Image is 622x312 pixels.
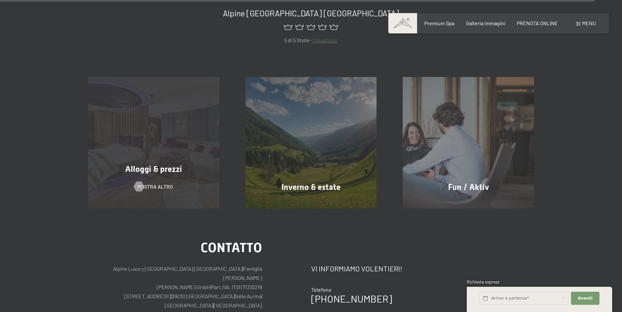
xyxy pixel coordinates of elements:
[466,20,505,26] a: Galleria immagini
[75,77,232,209] a: Hotel Benessere SCHWARZENSTEIN – Trentino Alto Adige Dolomiti Alloggi & prezzi mostra altro
[201,240,262,255] span: Contatto
[467,279,499,284] span: Richiesta express
[137,183,173,190] span: mostra altro
[517,20,558,26] a: PRENOTA ONLINE
[171,293,172,299] span: |
[88,264,262,310] p: Alpine Luxury [GEOGRAPHIC_DATA] [GEOGRAPHIC_DATA] Famiglia [PERSON_NAME] [PERSON_NAME] GmbH Part....
[125,164,182,174] span: Alloggi & prezzi
[311,293,392,304] a: [PHONE_NUMBER]
[448,182,489,192] span: Fun / Aktiv
[390,77,547,209] a: Hotel Benessere SCHWARZENSTEIN – Trentino Alto Adige Dolomiti Fun / Aktiv
[312,37,338,43] a: Tripadivsor
[213,302,214,308] span: |
[578,295,593,301] span: Avanti
[281,182,341,192] span: Inverno & estate
[582,20,596,26] span: Menu
[232,77,390,209] a: Hotel Benessere SCHWARZENSTEIN – Trentino Alto Adige Dolomiti Inverno & estate
[223,8,399,18] span: Alpine [GEOGRAPHIC_DATA] [GEOGRAPHIC_DATA]
[571,292,599,305] button: Avanti
[424,20,454,26] a: Premium Spa
[311,264,402,273] span: Vi informiamo volentieri!
[88,36,534,45] p: 5 di 5 Stelle -
[311,286,331,293] span: Telefono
